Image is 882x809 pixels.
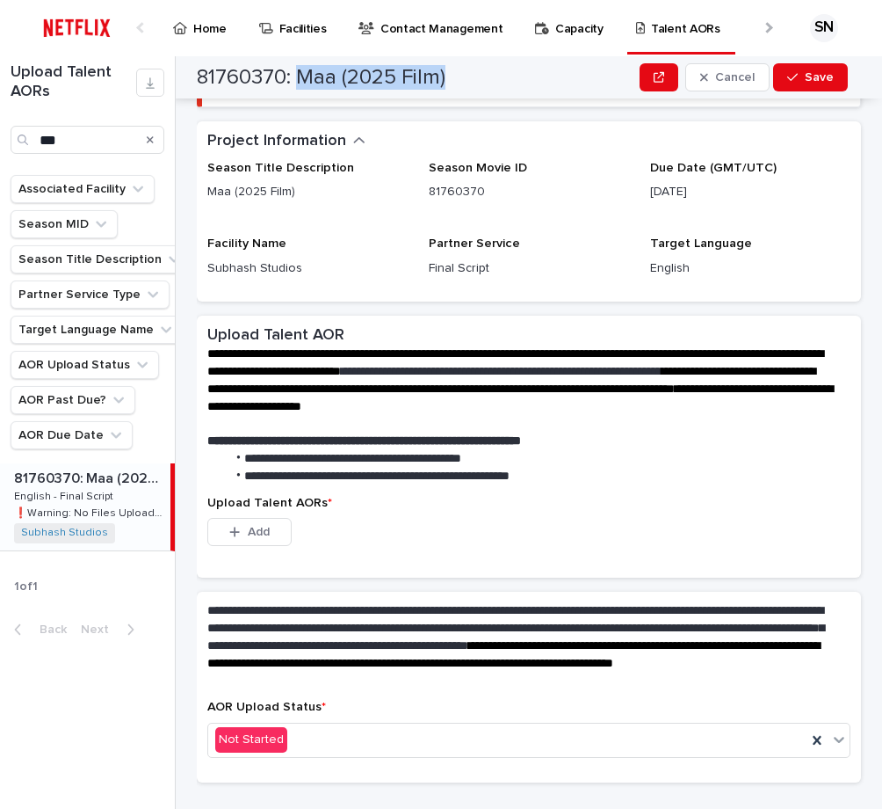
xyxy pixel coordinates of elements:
[11,175,155,203] button: Associated Facility
[215,727,287,753] div: Not Started
[11,421,133,449] button: AOR Due Date
[429,183,629,201] p: 81760370
[207,701,326,713] span: AOR Upload Status
[74,622,148,638] button: Next
[805,71,834,84] span: Save
[81,623,119,636] span: Next
[14,467,167,487] p: 81760370: Maa (2025 Film)
[650,259,850,278] p: English
[207,237,286,250] span: Facility Name
[14,504,167,520] p: ❗️Warning: No Files Uploaded
[207,518,292,546] button: Add
[11,63,136,101] h1: Upload Talent AORs
[197,65,445,91] h2: 81760370: Maa (2025 Film)
[207,326,344,346] h2: Upload Talent AOR
[11,210,118,238] button: Season MID
[21,527,108,539] a: Subhash Studios
[429,237,520,250] span: Partner Service
[429,259,629,278] p: Final Script
[248,526,270,538] span: Add
[11,386,135,414] button: AOR Past Due?
[29,623,67,636] span: Back
[11,316,183,344] button: Target Language Name
[35,11,119,46] img: ifQbXi3ZQGMSEF7WDB7W
[650,183,850,201] p: [DATE]
[11,126,164,154] input: Search
[207,132,365,151] button: Project Information
[773,63,848,91] button: Save
[207,132,346,151] h2: Project Information
[11,281,170,309] button: Partner Service Type
[715,71,755,84] span: Cancel
[207,259,408,278] p: Subhash Studios
[14,487,117,503] p: English - Final Script
[11,351,159,379] button: AOR Upload Status
[685,63,770,91] button: Cancel
[207,162,354,174] span: Season Title Description
[429,162,527,174] span: Season Movie ID
[207,183,408,201] p: Maa (2025 Film)
[650,162,777,174] span: Due Date (GMT/UTC)
[650,237,752,250] span: Target Language
[207,497,332,509] span: Upload Talent AORs
[11,245,191,273] button: Season Title Description
[810,14,838,42] div: SN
